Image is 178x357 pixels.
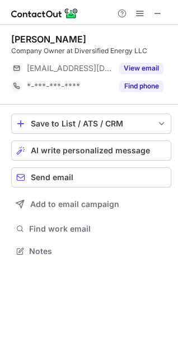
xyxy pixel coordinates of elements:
span: AI write personalized message [31,146,150,155]
span: Find work email [29,224,167,234]
span: Notes [29,246,167,256]
span: Add to email campaign [30,200,119,209]
button: save-profile-one-click [11,114,171,134]
button: Find work email [11,221,171,237]
div: Company Owner at Diversified Energy LLC [11,46,171,56]
button: AI write personalized message [11,140,171,161]
img: ContactOut v5.3.10 [11,7,78,20]
div: [PERSON_NAME] [11,34,86,45]
span: [EMAIL_ADDRESS][DOMAIN_NAME] [27,63,113,73]
button: Reveal Button [119,81,163,92]
div: Save to List / ATS / CRM [31,119,152,128]
button: Add to email campaign [11,194,171,214]
button: Send email [11,167,171,187]
button: Notes [11,243,171,259]
button: Reveal Button [119,63,163,74]
span: Send email [31,173,73,182]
